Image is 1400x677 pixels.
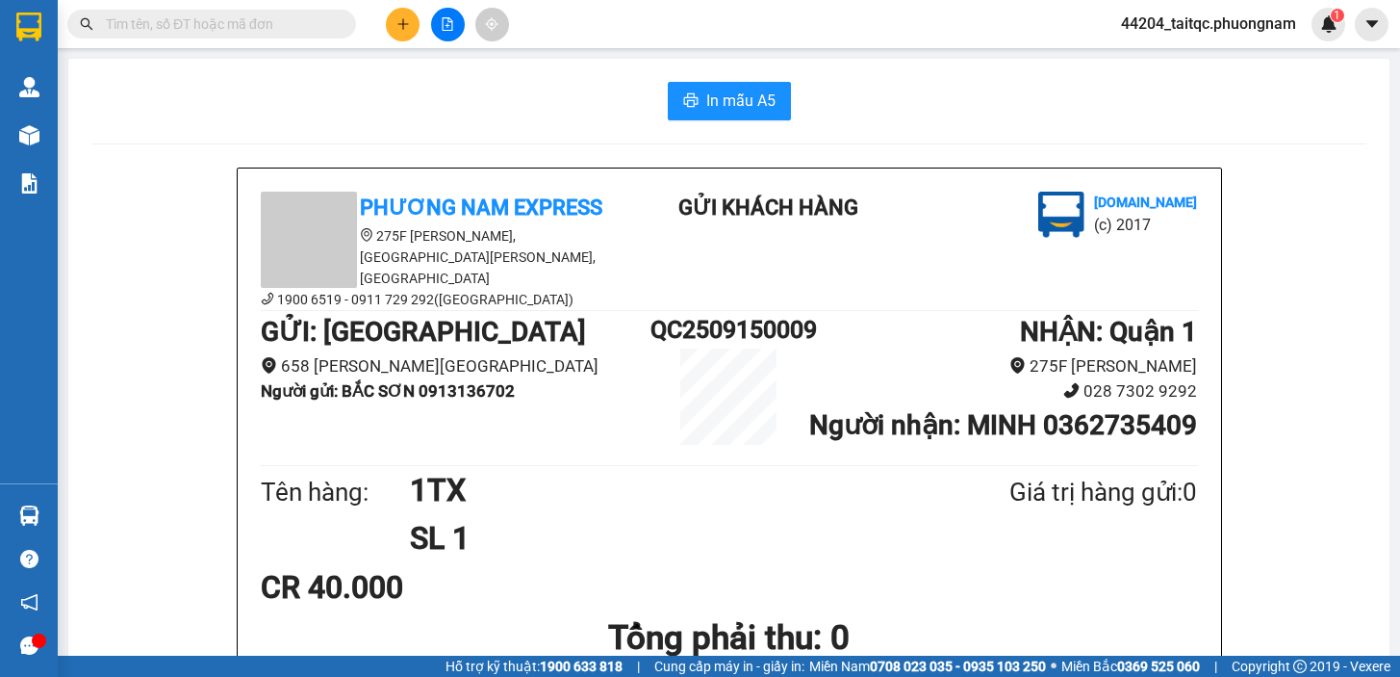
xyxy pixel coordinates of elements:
[1117,659,1200,674] strong: 0369 525 060
[637,656,640,677] span: |
[19,173,39,194] img: solution-icon
[20,550,38,568] span: question-circle
[1363,15,1381,33] span: caret-down
[1355,8,1388,41] button: caret-down
[1063,382,1080,399] span: phone
[706,89,776,113] span: In mẫu A5
[19,77,39,97] img: warehouse-icon
[441,17,454,31] span: file-add
[410,514,916,562] h1: SL 1
[1334,9,1340,22] span: 1
[360,195,602,220] b: Phương Nam Express
[410,466,916,514] h1: 1TX
[1020,316,1197,348] b: NHẬN : Quận 1
[261,473,411,512] div: Tên hàng:
[261,292,274,305] span: phone
[261,225,607,289] li: 275F [PERSON_NAME], [GEOGRAPHIC_DATA][PERSON_NAME], [GEOGRAPHIC_DATA]
[1214,656,1217,677] span: |
[475,8,509,41] button: aim
[678,195,858,220] b: Gửi khách hàng
[261,353,651,379] li: 658 [PERSON_NAME][GEOGRAPHIC_DATA]
[807,378,1198,404] li: 028 7302 9292
[807,353,1198,379] li: 275F [PERSON_NAME]
[654,656,804,677] span: Cung cấp máy in - giấy in:
[1320,15,1337,33] img: icon-new-feature
[396,17,410,31] span: plus
[668,82,791,120] button: printerIn mẫu A5
[916,473,1197,512] div: Giá trị hàng gửi: 0
[1009,357,1026,374] span: environment
[809,656,1046,677] span: Miền Nam
[485,17,498,31] span: aim
[870,659,1046,674] strong: 0708 023 035 - 0935 103 250
[1094,195,1197,210] b: [DOMAIN_NAME]
[809,409,1197,441] b: Người nhận : MINH 0362735409
[16,13,41,41] img: logo-vxr
[19,506,39,526] img: warehouse-icon
[261,381,515,401] b: Người gửi : BẮC SƠN 0913136702
[19,125,39,145] img: warehouse-icon
[261,357,277,374] span: environment
[106,13,333,35] input: Tìm tên, số ĐT hoặc mã đơn
[261,563,570,612] div: CR 40.000
[1293,660,1307,673] span: copyright
[683,92,699,111] span: printer
[261,612,1198,664] h1: Tổng phải thu: 0
[1061,656,1200,677] span: Miền Bắc
[431,8,465,41] button: file-add
[20,637,38,655] span: message
[1038,192,1084,238] img: logo.jpg
[1106,12,1311,36] span: 44204_taitqc.phuongnam
[1051,663,1056,670] span: ⚪️
[1331,9,1344,22] sup: 1
[540,659,623,674] strong: 1900 633 818
[261,289,607,310] li: 1900 6519 - 0911 729 292([GEOGRAPHIC_DATA])
[80,17,93,31] span: search
[261,316,586,348] b: GỬI : [GEOGRAPHIC_DATA]
[386,8,420,41] button: plus
[445,656,623,677] span: Hỗ trợ kỹ thuật:
[1094,213,1197,237] li: (c) 2017
[360,228,373,242] span: environment
[20,593,38,612] span: notification
[650,311,806,349] h1: QC2509150009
